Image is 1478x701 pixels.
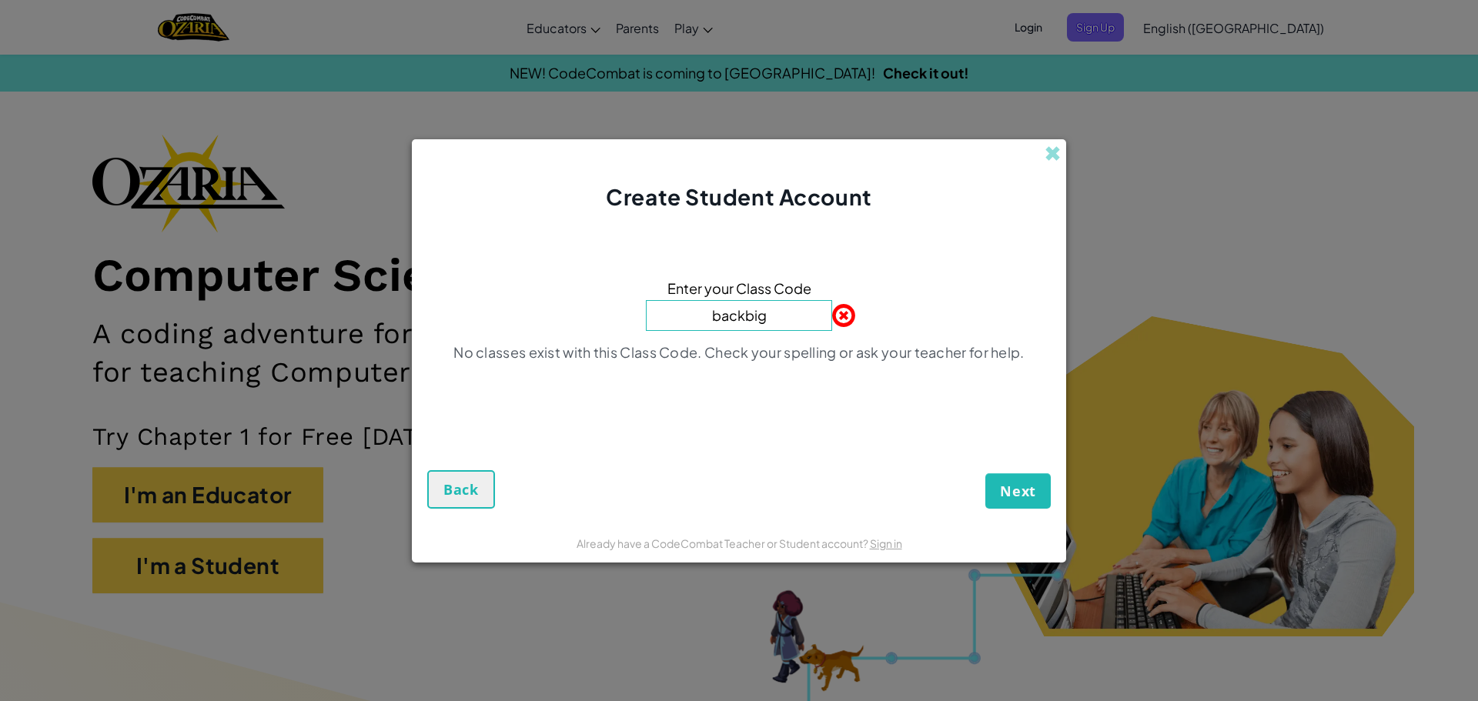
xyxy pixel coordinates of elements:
span: Create Student Account [606,183,871,210]
span: Back [443,480,479,499]
button: Back [427,470,495,509]
span: Next [1000,482,1036,500]
a: Sign in [870,536,902,550]
p: No classes exist with this Class Code. Check your spelling or ask your teacher for help. [453,343,1024,362]
button: Next [985,473,1051,509]
span: Enter your Class Code [667,277,811,299]
span: Already have a CodeCombat Teacher or Student account? [577,536,870,550]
